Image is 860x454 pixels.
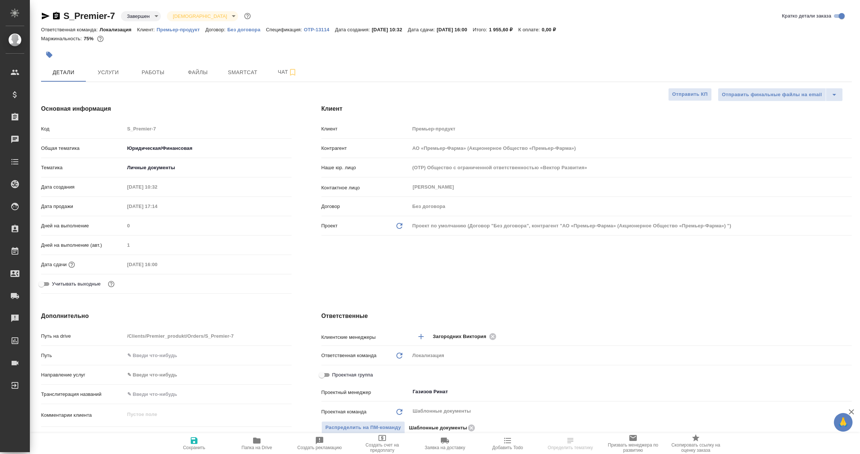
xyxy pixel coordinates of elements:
[321,203,410,210] p: Договор
[722,91,822,99] span: Отправить финальные файлы на email
[351,433,414,454] button: Создать счет на предоплату
[167,11,238,21] div: Завершен
[63,11,115,21] a: S_Premier-7
[668,88,712,101] button: Отправить КП
[41,145,125,152] p: Общая тематика
[125,240,292,250] input: Пустое поле
[41,332,125,340] p: Путь на drive
[433,333,491,340] span: Загородних Виктория
[304,27,335,32] p: OTP-13114
[137,27,156,32] p: Клиент:
[41,371,125,379] p: Направление услуг
[125,331,292,341] input: Пустое поле
[539,433,602,454] button: Определить тематику
[437,27,473,32] p: [DATE] 16:00
[848,391,849,392] button: Open
[476,433,539,454] button: Добавить Todo
[834,413,853,432] button: 🙏
[41,242,125,249] p: Дней на выполнение (авт.)
[606,442,660,453] span: Призвать менеджера по развитию
[125,182,190,192] input: Пустое поле
[412,328,430,346] button: Добавить менеджера
[321,222,338,230] p: Проект
[225,433,288,454] button: Папка на Drive
[542,27,561,32] p: 0,00 ₽
[41,47,57,63] button: Добавить тэг
[125,220,292,231] input: Пустое поле
[664,433,727,454] button: Скопировать ссылку на оценку заказа
[125,13,152,19] button: Завершен
[41,203,125,210] p: Дата продажи
[718,88,843,101] div: split button
[125,350,292,361] input: ✎ Введи что-нибудь
[67,260,77,269] button: Если добавить услуги и заполнить их объемом, то дата рассчитается автоматически
[125,389,292,400] input: ✎ Введи что-нибудь
[410,220,852,232] div: Проект по умолчанию (Договор "Без договора", контрагент "АО «Премьер-Фарма» (Акционерное Общество...
[492,445,523,450] span: Добавить Todo
[41,352,125,359] p: Путь
[225,68,261,77] span: Smartcat
[321,389,410,396] p: Проектный менеджер
[96,34,105,44] button: 399.80 RUB;
[125,201,190,212] input: Пустое поле
[125,142,292,155] div: Юридическая/Финансовая
[409,424,467,432] p: Шаблонные документы
[41,104,292,113] h4: Основная информация
[125,259,190,270] input: Пустое поле
[242,445,272,450] span: Папка на Drive
[782,12,831,20] span: Кратко детали заказа
[321,312,852,321] h4: Ответственные
[205,27,227,32] p: Договор:
[157,26,206,32] a: Премьер-продукт
[90,68,126,77] span: Услуги
[408,27,437,32] p: Дата сдачи:
[100,27,137,32] p: Локализация
[321,421,405,434] span: В заказе уже есть ответственный ПМ или ПМ группа
[837,414,850,430] span: 🙏
[41,412,125,419] p: Комментарии клиента
[321,125,410,133] p: Клиент
[321,352,377,359] p: Ответственная команда
[321,164,410,171] p: Наше юр. лицо
[489,27,518,32] p: 1 955,60 ₽
[157,27,206,32] p: Премьер-продукт
[414,433,476,454] button: Заявка на доставку
[548,445,593,450] span: Определить тематику
[125,123,292,134] input: Пустое поле
[321,184,410,192] p: Контактное лицо
[52,280,101,288] span: Учитывать выходные
[672,90,708,99] span: Отправить КП
[52,12,61,21] button: Скопировать ссылку
[433,332,499,341] div: Загородних Виктория
[266,27,304,32] p: Спецификация:
[410,201,852,212] input: Пустое поле
[297,445,342,450] span: Создать рекламацию
[41,12,50,21] button: Скопировать ссылку для ЯМессенджера
[718,88,826,101] button: Отправить финальные файлы на email
[321,421,405,434] button: Распределить на ПМ-команду
[410,349,852,362] div: Локализация
[321,104,852,113] h4: Клиент
[410,123,852,134] input: Пустое поле
[125,369,292,381] div: ✎ Введи что-нибудь
[321,334,410,341] p: Клиентские менеджеры
[127,371,283,379] div: ✎ Введи что-нибудь
[121,11,161,21] div: Завершен
[41,222,125,230] p: Дней на выполнение
[41,183,125,191] p: Дата создания
[269,67,305,77] span: Чат
[125,161,292,174] div: Личные документы
[372,27,408,32] p: [DATE] 10:32
[41,27,100,32] p: Ответственная команда:
[84,36,95,41] p: 75%
[518,27,542,32] p: К оплате:
[332,371,373,379] span: Проектная группа
[473,27,489,32] p: Итого:
[180,68,216,77] span: Файлы
[171,13,229,19] button: [DEMOGRAPHIC_DATA]
[41,312,292,321] h4: Дополнительно
[669,442,723,453] span: Скопировать ссылку на оценку заказа
[288,68,297,77] svg: Подписаться
[41,261,67,268] p: Дата сдачи
[41,391,125,398] p: Транслитерация названий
